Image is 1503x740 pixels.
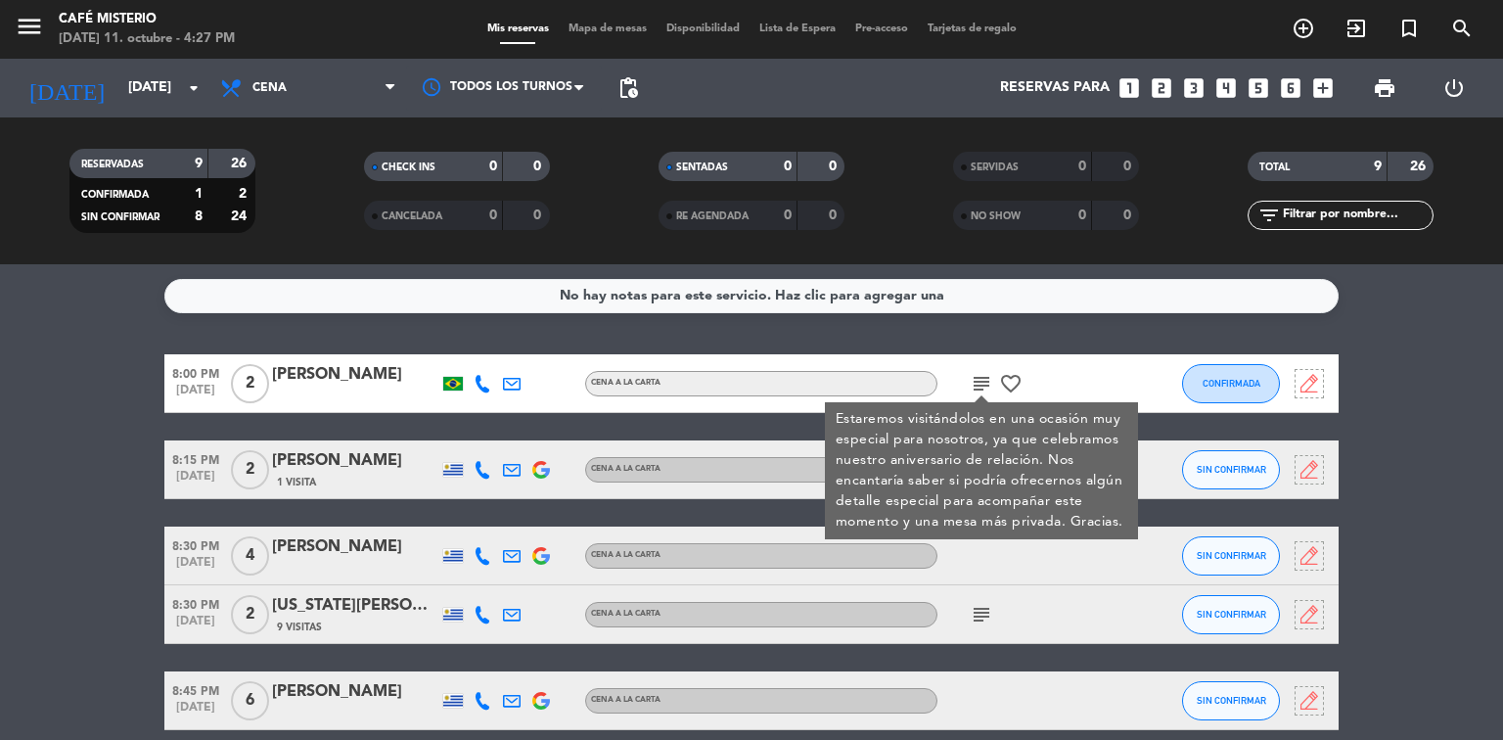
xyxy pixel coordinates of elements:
i: looks_3 [1181,75,1207,101]
img: google-logo.png [532,692,550,710]
span: 6 [231,681,269,720]
i: power_settings_new [1442,76,1466,100]
img: edit2.png [1300,460,1318,479]
strong: 0 [1123,160,1135,173]
div: [PERSON_NAME] [272,534,438,560]
span: 4 [231,536,269,576]
span: SIN CONFIRMAR [81,212,159,222]
span: TOTAL [1259,162,1290,172]
button: menu [15,12,44,48]
strong: 0 [533,208,545,222]
span: Lista de Espera [750,23,845,34]
strong: 0 [489,160,497,173]
i: exit_to_app [1344,17,1368,40]
img: edit2.png [1300,374,1318,393]
span: Cena a la carta [591,379,660,387]
span: Disponibilidad [657,23,750,34]
span: SIN CONFIRMAR [1197,550,1266,561]
span: 9 Visitas [277,620,322,635]
span: 2 [231,450,269,489]
div: [PERSON_NAME] [272,679,438,705]
i: subject [970,372,993,395]
div: Estaremos visitándolos en una ocasión muy especial para nosotros, ya que celebramos nuestro anive... [836,409,1128,532]
div: [PERSON_NAME] [272,448,438,474]
i: search [1450,17,1474,40]
span: 2 [231,595,269,634]
img: google-logo.png [532,547,550,565]
i: add_circle_outline [1292,17,1315,40]
span: [DATE] [164,701,227,723]
img: edit2.png [1300,691,1318,710]
i: [DATE] [15,67,118,110]
i: add_box [1310,75,1336,101]
span: [DATE] [164,556,227,578]
div: Café Misterio [59,10,235,29]
strong: 0 [829,208,841,222]
div: [PERSON_NAME] [272,362,438,388]
i: turned_in_not [1397,17,1421,40]
span: [DATE] [164,384,227,406]
span: Cena a la carta [591,551,660,559]
button: SIN CONFIRMAR [1182,681,1280,720]
span: SIN CONFIRMAR [1197,695,1266,706]
strong: 26 [1410,160,1430,173]
i: arrow_drop_down [182,76,205,100]
span: 8:15 PM [164,447,227,470]
strong: 9 [1374,160,1382,173]
div: [US_STATE][PERSON_NAME] [272,593,438,619]
span: 8:30 PM [164,592,227,615]
span: 1 Visita [277,475,316,490]
span: Mis reservas [478,23,559,34]
span: Mapa de mesas [559,23,657,34]
span: Cena a la carta [591,610,660,618]
span: SERVIDAS [971,162,1019,172]
span: Cena [252,81,287,95]
strong: 0 [784,160,792,173]
strong: 0 [784,208,792,222]
span: SENTADAS [676,162,728,172]
span: NO SHOW [971,211,1021,221]
span: [DATE] [164,470,227,492]
button: SIN CONFIRMAR [1182,450,1280,489]
img: edit2.png [1300,605,1318,624]
img: edit2.png [1300,546,1318,565]
div: No hay notas para este servicio. Haz clic para agregar una [560,285,944,307]
i: looks_4 [1213,75,1239,101]
strong: 26 [231,157,250,170]
span: 2 [231,364,269,403]
i: looks_5 [1246,75,1271,101]
span: 8:30 PM [164,533,227,556]
i: looks_one [1116,75,1142,101]
strong: 0 [1078,160,1086,173]
span: SIN CONFIRMAR [1197,464,1266,475]
strong: 1 [195,187,203,201]
span: Reservas para [1000,80,1110,96]
span: Cena a la carta [591,465,660,473]
span: Cena a la carta [591,696,660,704]
span: pending_actions [616,76,640,100]
button: CONFIRMADA [1182,364,1280,403]
span: SIN CONFIRMAR [1197,609,1266,620]
div: LOG OUT [1419,59,1488,117]
strong: 2 [239,187,250,201]
div: [DATE] 11. octubre - 4:27 PM [59,29,235,49]
span: CANCELADA [382,211,442,221]
i: subject [970,603,993,626]
strong: 8 [195,209,203,223]
span: 8:00 PM [164,361,227,384]
span: RESERVADAS [81,160,144,169]
i: looks_two [1149,75,1174,101]
span: print [1373,76,1396,100]
img: google-logo.png [532,461,550,479]
span: CHECK INS [382,162,435,172]
i: favorite_border [999,372,1023,395]
strong: 0 [829,160,841,173]
button: SIN CONFIRMAR [1182,536,1280,576]
button: SIN CONFIRMAR [1182,595,1280,634]
span: Pre-acceso [845,23,918,34]
span: [DATE] [164,615,227,637]
span: Tarjetas de regalo [918,23,1026,34]
i: looks_6 [1278,75,1303,101]
span: CONFIRMADA [1203,378,1260,389]
strong: 0 [1123,208,1135,222]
